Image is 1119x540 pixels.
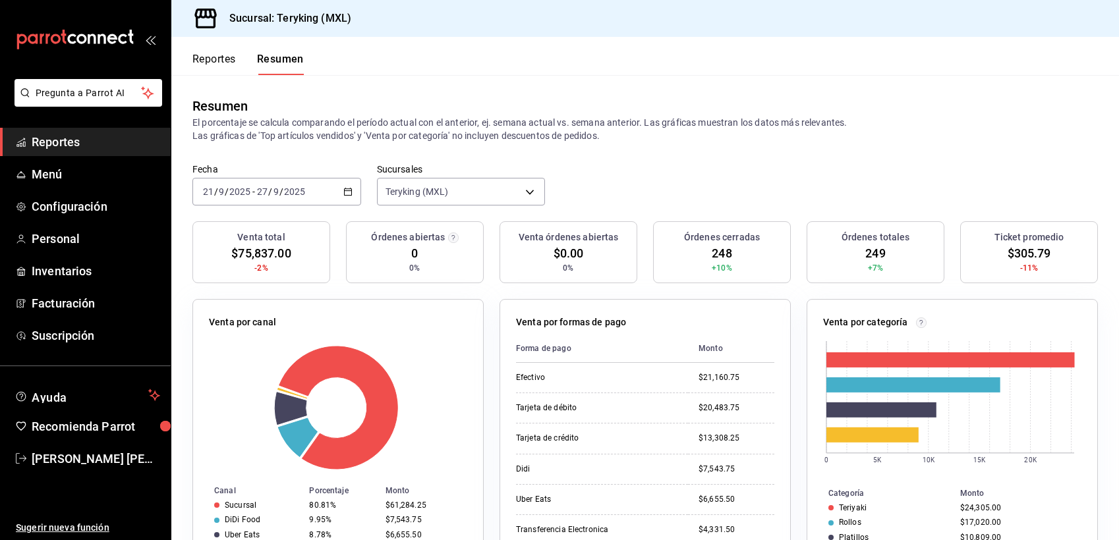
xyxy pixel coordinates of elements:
[807,486,955,500] th: Categoría
[32,133,160,151] span: Reportes
[257,53,304,75] button: Resumen
[994,230,1064,244] h3: Ticket promedio
[304,483,380,498] th: Porcentaje
[516,372,648,383] div: Efectivo
[873,456,882,464] text: 5K
[411,244,418,262] span: 0
[865,244,885,262] span: 249
[842,230,910,244] h3: Órdenes totales
[699,494,774,505] div: $6,655.50
[145,34,156,45] button: open_drawer_menu
[712,244,732,262] span: 248
[32,198,160,215] span: Configuración
[32,165,160,183] span: Menú
[32,450,160,468] span: [PERSON_NAME] [PERSON_NAME]
[824,456,828,464] text: 0
[699,402,774,414] div: $20,483.75
[32,230,160,248] span: Personal
[380,483,483,498] th: Monto
[973,456,986,464] text: 15K
[279,186,283,197] span: /
[16,521,160,535] span: Sugerir nueva función
[699,372,774,383] div: $21,160.75
[823,315,908,329] p: Venta por categoría
[192,96,248,116] div: Resumen
[868,262,883,274] span: +7%
[699,464,774,475] div: $7,543.75
[377,165,546,174] label: Sucursales
[684,230,760,244] h3: Órdenes cerradas
[699,433,774,444] div: $13,308.25
[386,515,462,524] div: $7,543.75
[214,186,218,197] span: /
[516,335,688,363] th: Forma de pago
[688,335,774,363] th: Monto
[225,530,260,539] div: Uber Eats
[193,483,304,498] th: Canal
[225,515,260,524] div: DiDi Food
[923,456,935,464] text: 10K
[386,500,462,510] div: $61,284.25
[955,486,1097,500] th: Monto
[960,518,1076,527] div: $17,020.00
[225,500,256,510] div: Sucursal
[14,79,162,107] button: Pregunta a Parrot AI
[209,315,276,329] p: Venta por canal
[32,262,160,280] span: Inventarios
[237,230,285,244] h3: Venta total
[386,185,449,198] span: Teryking (MXL)
[36,86,142,100] span: Pregunta a Parrot AI
[202,186,214,197] input: --
[309,530,374,539] div: 8.78%
[225,186,229,197] span: /
[192,165,361,174] label: Fecha
[516,524,648,535] div: Transferencia Electronica
[712,262,732,274] span: +10%
[519,230,619,244] h3: Venta órdenes abiertas
[32,418,160,435] span: Recomienda Parrot
[256,186,268,197] input: --
[268,186,272,197] span: /
[229,186,251,197] input: ----
[9,95,162,109] a: Pregunta a Parrot AI
[371,230,445,244] h3: Órdenes abiertas
[516,494,648,505] div: Uber Eats
[839,503,867,512] div: Teriyaki
[960,503,1076,512] div: $24,305.00
[839,518,861,527] div: Rollos
[516,433,648,444] div: Tarjeta de crédito
[409,262,420,274] span: 0%
[1025,456,1037,464] text: 20K
[699,524,774,535] div: $4,331.50
[563,262,573,274] span: 0%
[32,387,143,403] span: Ayuda
[218,186,225,197] input: --
[192,116,1098,142] p: El porcentaje se calcula comparando el período actual con el anterior, ej. semana actual vs. sema...
[309,500,374,510] div: 80.81%
[32,327,160,344] span: Suscripción
[386,530,462,539] div: $6,655.50
[516,402,648,414] div: Tarjeta de débito
[283,186,306,197] input: ----
[32,294,160,312] span: Facturación
[192,53,236,75] button: Reportes
[219,11,351,26] h3: Sucursal: Teryking (MXL)
[1008,244,1051,262] span: $305.79
[192,53,304,75] div: navigation tabs
[252,186,255,197] span: -
[273,186,279,197] input: --
[554,244,584,262] span: $0.00
[1020,262,1039,274] span: -11%
[231,244,291,262] span: $75,837.00
[309,515,374,524] div: 9.95%
[254,262,268,274] span: -2%
[516,315,626,329] p: Venta por formas de pago
[516,464,648,475] div: Didi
